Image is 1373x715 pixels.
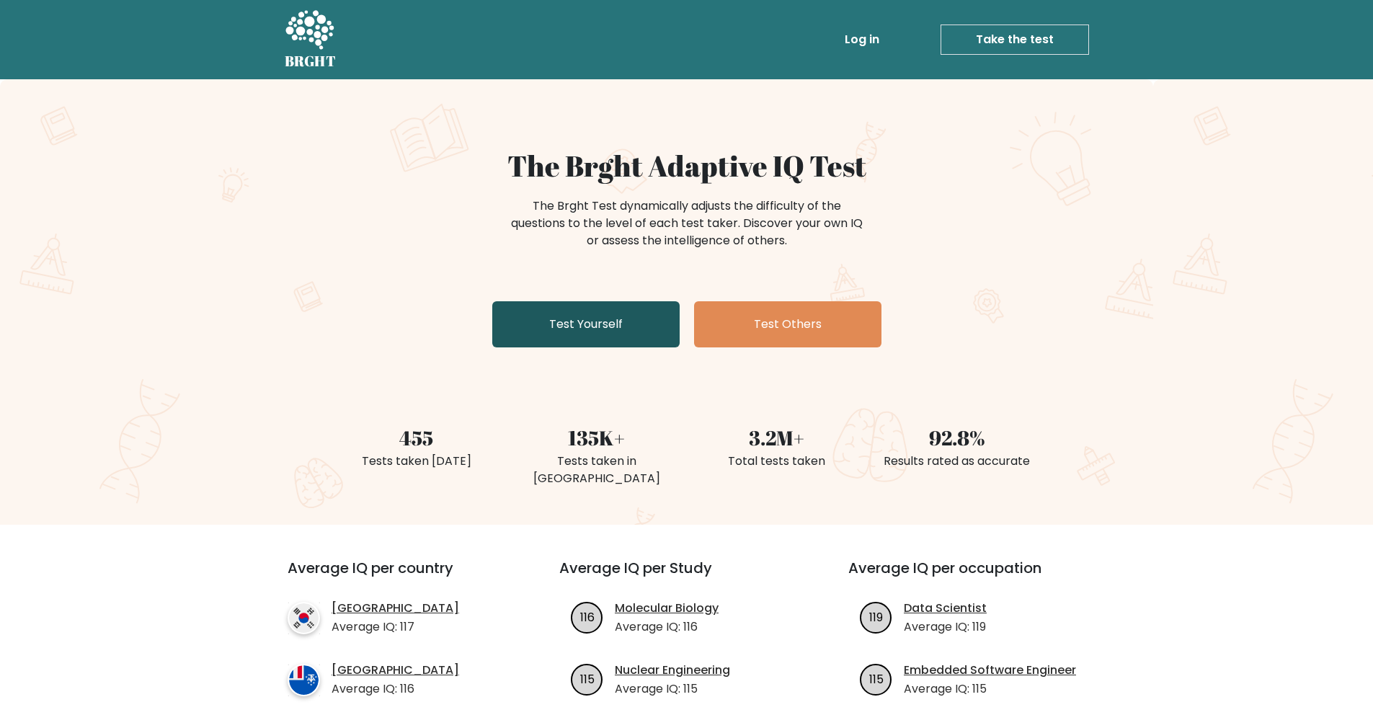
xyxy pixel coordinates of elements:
div: Tests taken in [GEOGRAPHIC_DATA] [515,453,678,487]
div: 135K+ [515,422,678,453]
p: Average IQ: 116 [615,618,719,636]
p: Average IQ: 115 [904,680,1076,698]
p: Average IQ: 116 [332,680,459,698]
p: Average IQ: 115 [615,680,730,698]
div: 3.2M+ [696,422,858,453]
text: 119 [869,608,883,625]
h3: Average IQ per country [288,559,507,594]
div: The Brght Test dynamically adjusts the difficulty of the questions to the level of each test take... [507,197,867,249]
a: Embedded Software Engineer [904,662,1076,679]
a: Test Yourself [492,301,680,347]
h5: BRGHT [285,53,337,70]
div: Results rated as accurate [876,453,1039,470]
h1: The Brght Adaptive IQ Test [335,148,1039,183]
p: Average IQ: 119 [904,618,987,636]
div: 455 [335,422,498,453]
h3: Average IQ per Study [559,559,814,594]
a: Data Scientist [904,600,987,617]
a: Log in [839,25,885,54]
a: [GEOGRAPHIC_DATA] [332,662,459,679]
p: Average IQ: 117 [332,618,459,636]
a: Nuclear Engineering [615,662,730,679]
div: Tests taken [DATE] [335,453,498,470]
img: country [288,602,320,634]
div: 92.8% [876,422,1039,453]
h3: Average IQ per occupation [848,559,1103,594]
a: BRGHT [285,6,337,74]
a: Test Others [694,301,881,347]
a: [GEOGRAPHIC_DATA] [332,600,459,617]
text: 115 [869,670,884,687]
a: Molecular Biology [615,600,719,617]
div: Total tests taken [696,453,858,470]
img: country [288,664,320,696]
text: 115 [580,670,595,687]
a: Take the test [941,25,1089,55]
text: 116 [580,608,595,625]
